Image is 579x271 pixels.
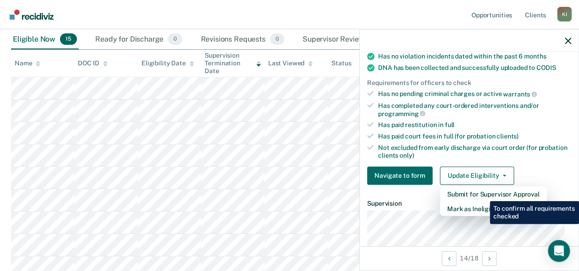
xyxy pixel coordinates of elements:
button: Profile dropdown button [557,7,572,21]
span: 15 [60,33,77,45]
div: Has paid restitution in [378,121,571,129]
button: Update Eligibility [440,166,514,185]
span: 0 [168,33,182,45]
div: Has no pending criminal charges or active [378,90,571,98]
div: Eligibility Date [141,59,194,67]
span: months [524,52,546,59]
div: Open Intercom Messenger [548,240,570,262]
div: DNA has been collected and successfully uploaded to [378,64,571,71]
div: Name [15,59,40,67]
div: Supervisor Review [301,30,385,50]
div: Status [331,59,351,67]
dt: Supervision [367,199,571,207]
div: Has paid court fees in full (for probation [378,133,571,140]
div: Ready for Discharge [93,30,184,50]
div: Revisions Requests [199,30,286,50]
button: Navigate to form [367,166,433,185]
div: Requirements for officers to check [367,79,571,86]
div: 14 / 18 [360,246,579,270]
span: full [445,121,455,128]
button: Mark as Ineligible [440,201,547,216]
button: Next Opportunity [482,251,497,266]
div: Not excluded from early discharge via court order (for probation clients [378,144,571,159]
div: DOC ID [78,59,107,67]
button: Previous Opportunity [442,251,456,266]
button: Submit for Supervisor Approval [440,186,547,201]
span: clients) [497,133,519,140]
span: only) [400,151,414,159]
div: Eligible Now [11,30,79,50]
span: warrants [503,90,537,98]
a: Navigate to form link [367,166,436,185]
div: Supervision Termination Date [205,52,260,74]
span: programming [378,110,425,117]
span: 0 [270,33,284,45]
img: Recidiviz [10,10,54,20]
div: Last Viewed [268,59,313,67]
span: CODIS [536,64,556,71]
div: Has no violation incidents dated within the past 6 [378,52,571,60]
div: Has completed any court-ordered interventions and/or [378,102,571,117]
div: K J [557,7,572,21]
